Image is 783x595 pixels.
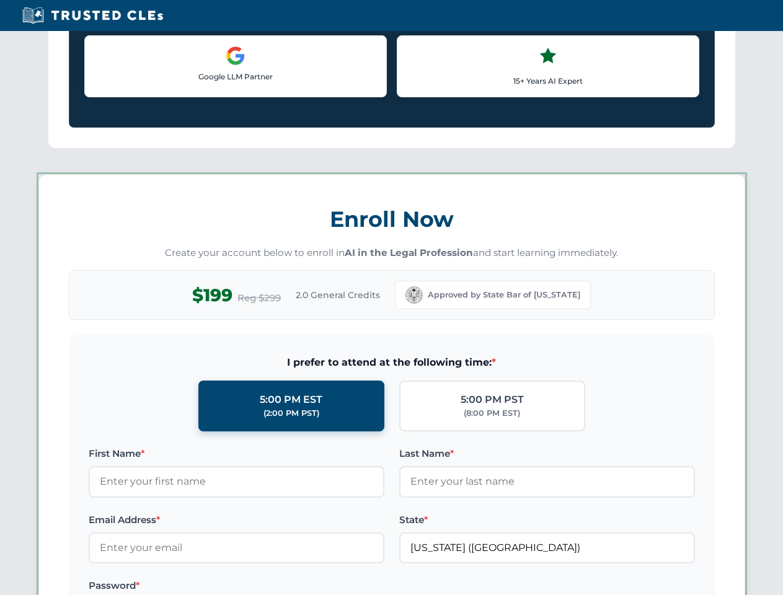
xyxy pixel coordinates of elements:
span: $199 [192,281,232,309]
label: State [399,513,695,527]
strong: AI in the Legal Profession [345,247,473,258]
img: Google [226,46,246,66]
label: Email Address [89,513,384,527]
label: First Name [89,446,384,461]
input: California (CA) [399,532,695,563]
input: Enter your last name [399,466,695,497]
img: California Bar [405,286,423,304]
span: Reg $299 [237,291,281,306]
span: 2.0 General Credits [296,288,380,302]
span: I prefer to attend at the following time: [89,355,695,371]
div: (8:00 PM EST) [464,407,520,420]
input: Enter your email [89,532,384,563]
label: Last Name [399,446,695,461]
p: 15+ Years AI Expert [407,75,689,87]
div: 5:00 PM PST [461,392,524,408]
div: 5:00 PM EST [260,392,322,408]
h3: Enroll Now [69,200,715,239]
img: Trusted CLEs [19,6,167,25]
div: (2:00 PM PST) [263,407,319,420]
input: Enter your first name [89,466,384,497]
span: Approved by State Bar of [US_STATE] [428,289,580,301]
p: Create your account below to enroll in and start learning immediately. [69,246,715,260]
p: Google LLM Partner [95,71,376,82]
label: Password [89,578,384,593]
